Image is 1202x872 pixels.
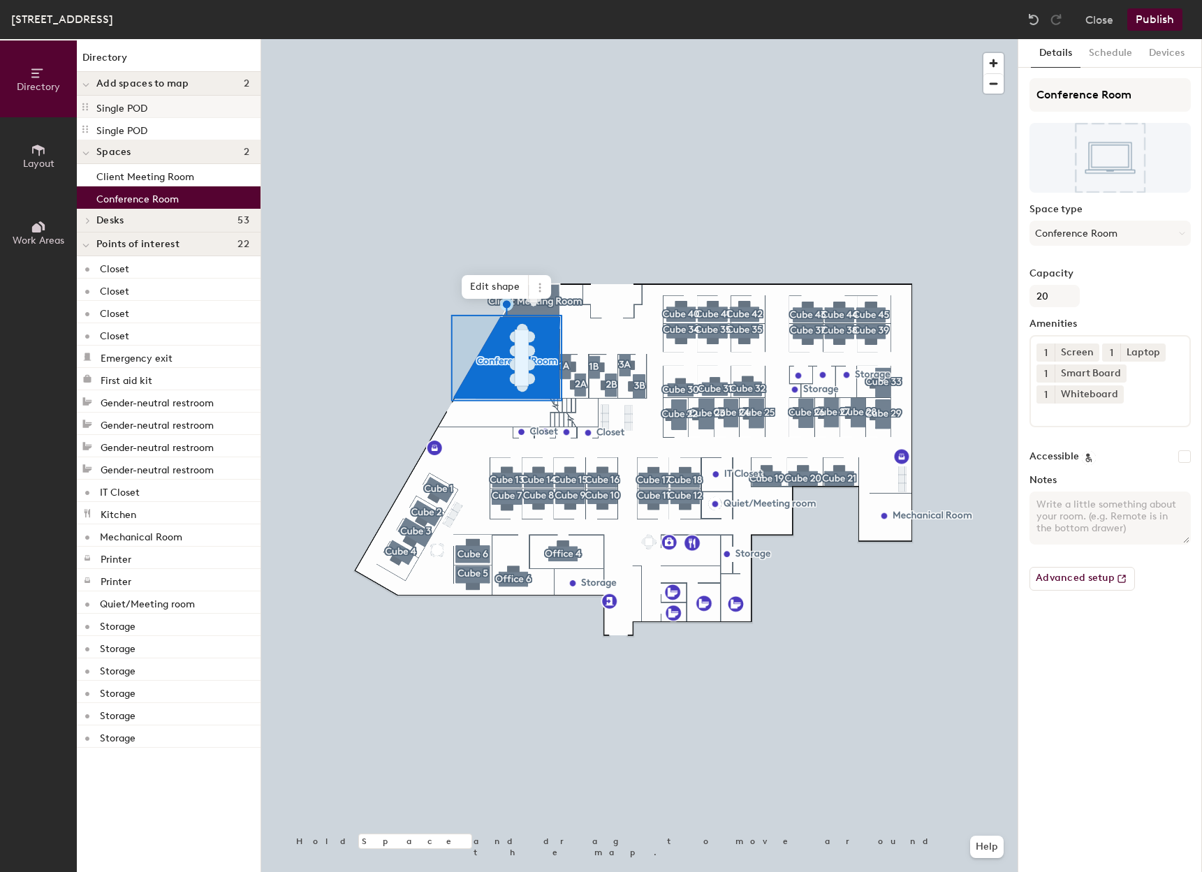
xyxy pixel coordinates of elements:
button: Conference Room [1029,221,1191,246]
div: Whiteboard [1055,385,1124,404]
span: Work Areas [13,235,64,246]
span: 1 [1044,346,1048,360]
p: Gender-neutral restroom [101,460,214,476]
label: Capacity [1029,268,1191,279]
p: Single POD [96,98,147,114]
button: Help [970,836,1004,858]
button: 1 [1036,343,1055,362]
div: [STREET_ADDRESS] [11,10,113,28]
p: Emergency exit [101,348,173,364]
span: Layout [23,158,54,170]
span: Add spaces to map [96,78,189,89]
span: 1 [1110,346,1113,360]
p: Storage [100,661,135,677]
button: Devices [1141,39,1193,68]
span: 1 [1044,387,1048,402]
p: Kitchen [101,505,136,521]
p: Printer [101,572,131,588]
div: Screen [1055,343,1099,362]
span: Desks [96,215,124,226]
button: Close [1085,8,1113,31]
span: Spaces [96,147,131,158]
p: Closet [100,281,129,297]
p: Storage [100,683,135,700]
button: 1 [1036,364,1055,383]
div: Laptop [1120,343,1166,362]
p: Storage [100,706,135,722]
img: Undo [1027,13,1041,27]
button: Details [1031,39,1080,68]
p: Gender-neutral restroom [101,438,214,454]
p: Gender-neutral restroom [101,415,214,431]
p: Storage [100,639,135,655]
p: First aid kit [101,371,152,387]
label: Accessible [1029,451,1079,462]
p: Single POD [96,121,147,137]
span: 2 [244,147,249,158]
span: 2 [244,78,249,89]
label: Notes [1029,475,1191,486]
p: Closet [100,259,129,275]
p: Printer [101,549,131,566]
p: Conference Room [96,189,179,205]
p: Closet [100,304,129,320]
span: 1 [1044,367,1048,381]
label: Space type [1029,204,1191,215]
label: Amenities [1029,318,1191,330]
button: Schedule [1080,39,1141,68]
p: Closet [100,326,129,342]
p: Quiet/Meeting room [100,594,195,610]
span: Points of interest [96,239,179,250]
img: The space named Conference Room [1029,123,1191,193]
div: Smart Board [1055,364,1127,383]
button: 1 [1102,343,1120,362]
button: Publish [1127,8,1182,31]
span: 22 [237,239,249,250]
p: Storage [100,616,135,633]
p: IT Closet [100,482,140,498]
button: 1 [1036,385,1055,404]
img: Redo [1049,13,1063,27]
span: 53 [237,215,249,226]
p: Client Meeting Room [96,167,194,183]
button: Advanced setup [1029,567,1135,591]
p: Storage [100,728,135,744]
span: Directory [17,81,60,93]
p: Gender-neutral restroom [101,393,214,409]
h1: Directory [77,50,261,72]
p: Mechanical Room [100,527,182,543]
span: Edit shape [462,275,529,299]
